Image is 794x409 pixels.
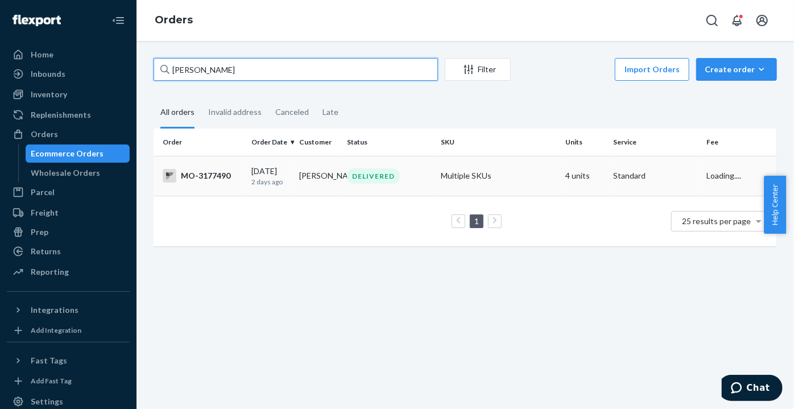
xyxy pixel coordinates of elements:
[7,85,130,104] a: Inventory
[701,9,723,32] button: Open Search Box
[299,137,338,147] div: Customer
[31,246,61,257] div: Returns
[7,242,130,261] a: Returns
[7,106,130,124] a: Replenishments
[31,129,58,140] div: Orders
[146,4,202,37] ol: breadcrumbs
[683,216,751,226] span: 25 results per page
[615,58,689,81] button: Import Orders
[31,89,67,100] div: Inventory
[31,109,91,121] div: Replenishments
[251,166,290,187] div: [DATE]
[322,97,338,127] div: Late
[26,144,130,163] a: Ecommerce Orders
[31,355,67,366] div: Fast Tags
[7,183,130,201] a: Parcel
[702,156,777,196] td: Loading....
[561,129,609,156] th: Units
[31,207,59,218] div: Freight
[31,187,55,198] div: Parcel
[295,156,342,196] td: [PERSON_NAME]
[31,148,104,159] div: Ecommerce Orders
[160,97,195,129] div: All orders
[251,177,290,187] p: 2 days ago
[561,156,609,196] td: 4 units
[705,64,768,75] div: Create order
[208,97,262,127] div: Invalid address
[7,204,130,222] a: Freight
[275,97,309,127] div: Canceled
[7,324,130,337] a: Add Integration
[472,216,481,226] a: Page 1 is your current page
[445,58,511,81] button: Filter
[7,223,130,241] a: Prep
[609,129,702,156] th: Service
[445,64,510,75] div: Filter
[7,263,130,281] a: Reporting
[7,125,130,143] a: Orders
[31,304,78,316] div: Integrations
[31,167,101,179] div: Wholesale Orders
[7,46,130,64] a: Home
[764,176,786,234] button: Help Center
[7,301,130,319] button: Integrations
[702,129,777,156] th: Fee
[31,68,65,80] div: Inbounds
[107,9,130,32] button: Close Navigation
[436,129,561,156] th: SKU
[154,58,438,81] input: Search orders
[613,170,697,181] p: Standard
[7,352,130,370] button: Fast Tags
[696,58,777,81] button: Create order
[26,164,130,182] a: Wholesale Orders
[7,374,130,388] a: Add Fast Tag
[154,129,247,156] th: Order
[31,49,53,60] div: Home
[13,15,61,26] img: Flexport logo
[342,129,436,156] th: Status
[247,129,295,156] th: Order Date
[7,65,130,83] a: Inbounds
[31,226,48,238] div: Prep
[436,156,561,196] td: Multiple SKUs
[163,169,242,183] div: MO-3177490
[347,168,400,184] div: DELIVERED
[31,396,63,407] div: Settings
[31,325,81,335] div: Add Integration
[31,376,72,386] div: Add Fast Tag
[31,266,69,278] div: Reporting
[751,9,774,32] button: Open account menu
[722,375,783,403] iframe: Opens a widget where you can chat to one of our agents
[155,14,193,26] a: Orders
[726,9,748,32] button: Open notifications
